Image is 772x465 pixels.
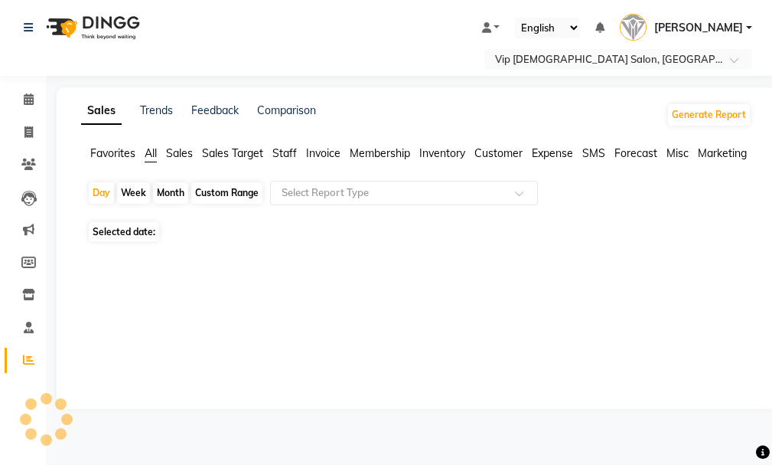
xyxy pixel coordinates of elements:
span: Misc [666,146,689,160]
a: Trends [140,103,173,117]
span: Membership [350,146,410,160]
span: All [145,146,157,160]
span: Inventory [419,146,465,160]
div: Custom Range [191,182,262,204]
span: SMS [582,146,605,160]
div: Day [89,182,114,204]
img: logo [39,6,144,49]
a: Feedback [191,103,239,117]
span: Staff [272,146,297,160]
a: Sales [81,97,122,125]
a: Comparison [257,103,316,117]
span: Sales [166,146,193,160]
div: Week [117,182,150,204]
span: Expense [532,146,573,160]
img: Ricalyn Colcol [620,14,647,41]
span: Sales Target [202,146,263,160]
button: Generate Report [668,104,750,126]
div: Month [153,182,188,204]
span: Marketing [698,146,747,160]
span: Selected date: [89,222,159,241]
span: Customer [474,146,523,160]
span: [PERSON_NAME] [654,20,743,36]
span: Favorites [90,146,135,160]
span: Forecast [614,146,657,160]
span: Invoice [306,146,340,160]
